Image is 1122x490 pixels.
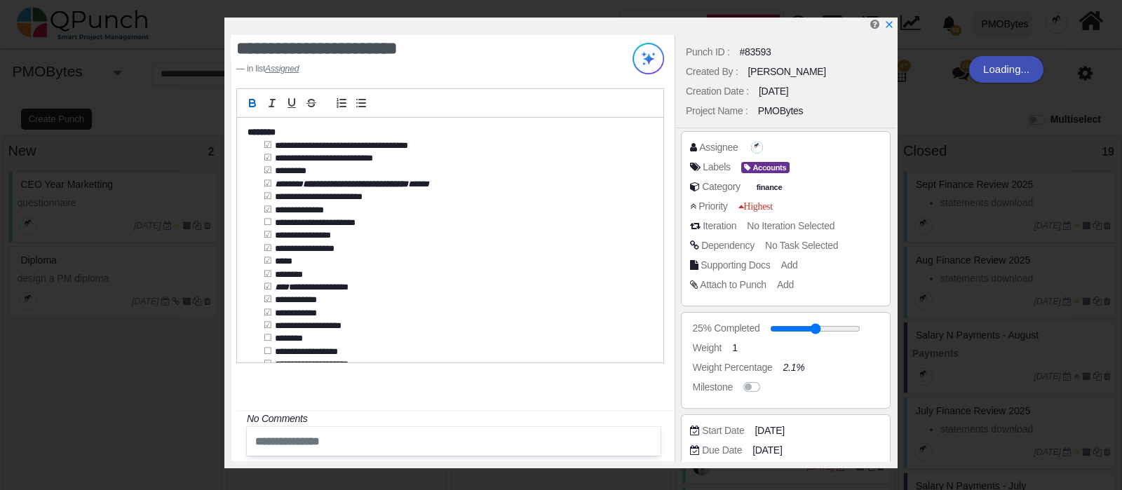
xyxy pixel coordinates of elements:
[701,238,755,253] div: Dependency
[884,20,894,29] svg: x
[699,140,738,155] div: Assignee
[265,64,299,74] cite: Source Title
[741,162,790,174] span: Accounts
[755,423,784,438] span: [DATE]
[870,19,879,29] i: Help
[686,104,748,118] div: Project Name :
[783,362,805,373] i: 2.1%
[884,19,894,30] a: x
[777,279,794,290] span: Add
[686,64,738,79] div: Created By :
[701,258,770,273] div: Supporting Docs
[759,84,788,99] div: [DATE]
[741,160,790,175] span: <div><span class="badge badge-secondary" style="background-color: #653294"> <i class="fa fa-tag p...
[693,380,733,395] div: Milestone
[702,423,744,438] div: Start Date
[751,142,763,154] span: Aamir Pmobytes
[265,64,299,74] u: Assigned
[633,43,664,74] img: Try writing with AI
[693,360,773,375] div: Weight Percentage
[748,64,826,79] div: [PERSON_NAME]
[747,220,834,231] span: No Iteration Selected
[740,45,771,60] div: #83593
[703,219,736,233] div: Iteration
[247,413,307,424] i: No Comments
[969,56,1043,83] div: Loading...
[693,321,760,336] div: 25% Completed
[702,443,742,458] div: Due Date
[765,240,838,251] span: No Task Selected
[698,199,727,214] div: Priority
[758,104,804,118] div: PMOBytes
[236,62,589,75] footer: in list
[686,45,730,60] div: Punch ID :
[732,341,738,355] span: 1
[751,142,763,154] img: avatar
[702,179,741,194] div: Category
[781,259,798,271] span: Add
[753,182,785,193] span: finance
[693,341,722,355] div: Weight
[686,84,749,99] div: Creation Date :
[703,160,731,175] div: Labels
[700,278,766,292] div: Attach to Punch
[738,201,773,211] span: Highest
[752,443,782,458] span: [DATE]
